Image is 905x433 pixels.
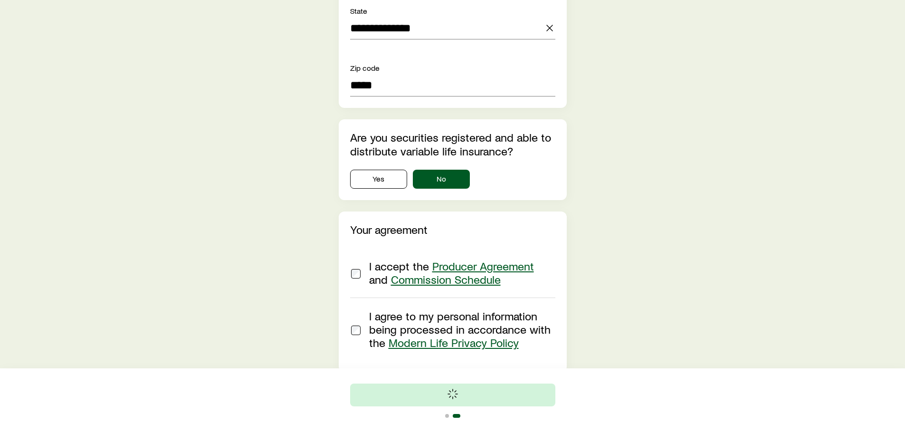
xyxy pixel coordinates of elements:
[350,222,428,236] label: Your agreement
[432,259,534,273] a: Producer Agreement
[350,130,551,158] label: Are you securities registered and able to distribute variable life insurance?
[413,170,470,189] button: No
[351,269,361,279] input: I accept the Producer Agreement and Commission Schedule
[369,259,534,286] span: I accept the and
[391,272,501,286] a: Commission Schedule
[389,336,519,349] a: Modern Life Privacy Policy
[350,62,555,74] div: Zip code
[350,170,555,189] div: securitiesRegistrationInfo.isSecuritiesRegistered
[350,170,407,189] button: Yes
[369,309,551,349] span: I agree to my personal information being processed in accordance with the
[350,5,555,17] div: State
[351,326,361,335] input: I agree to my personal information being processed in accordance with the Modern Life Privacy Policy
